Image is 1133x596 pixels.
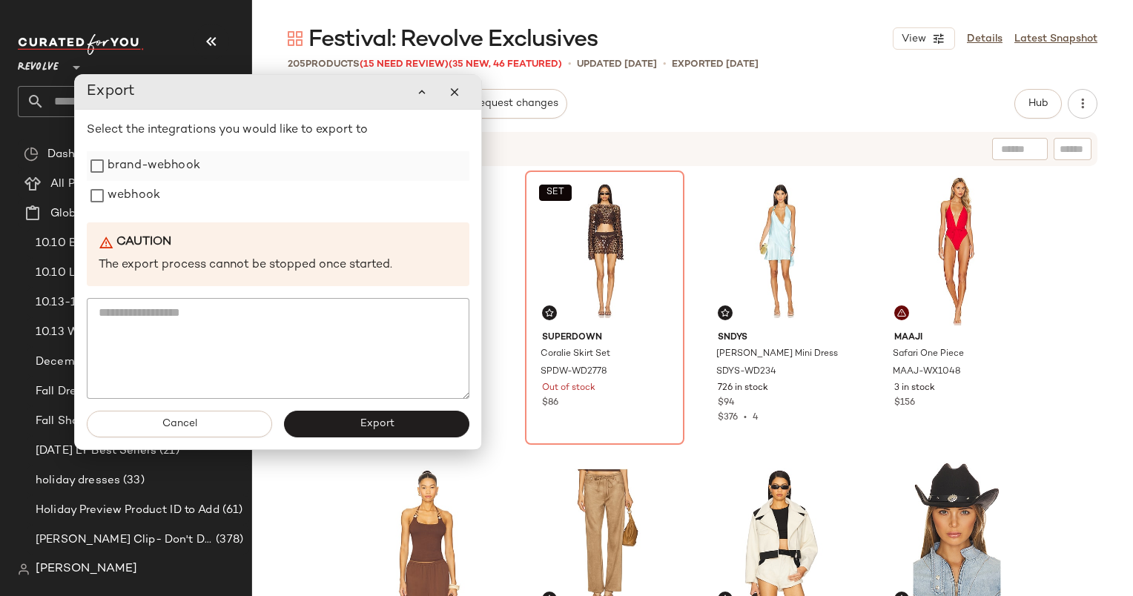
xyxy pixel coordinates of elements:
span: View [901,33,926,45]
span: (33) [120,472,145,489]
div: Products [288,57,562,72]
p: Select the integrations you would like to export to [87,122,469,139]
span: MAAJ-WX1048 [893,365,961,379]
p: The export process cannot be stopped once started. [99,257,458,274]
span: SDYS-WD234 [716,365,776,379]
span: (21) [156,443,179,460]
span: 10.13 Western Best-Sellers [36,324,183,341]
span: Festival: Revolve Exclusives [308,25,598,55]
span: $86 [542,397,558,410]
span: SPDW-WD2778 [541,365,607,379]
span: • [568,56,571,72]
button: Export [284,411,469,437]
span: Revolve [18,50,59,77]
span: (378) [213,532,243,549]
span: Holiday Preview Product ID to Add [36,502,219,519]
span: Global Clipboards [50,205,148,222]
span: Request changes [472,98,558,110]
span: Safari One Piece [893,348,964,361]
span: SET [546,188,564,198]
span: [PERSON_NAME] Clip- Don't Delete [36,532,213,549]
img: svg%3e [721,308,730,317]
button: Request changes [463,89,567,119]
span: holiday dresses [36,472,120,489]
span: 3 in stock [894,382,935,395]
span: 10.10 Last 60 Day Receipts Dresses Selling [36,265,211,282]
span: Hub [1028,98,1048,110]
span: (15 Need Review) [360,59,449,70]
span: [DATE] LY Best Sellers [36,443,156,460]
span: (61) [219,502,243,519]
span: All Products [50,176,116,193]
span: 726 in stock [718,382,768,395]
span: $376 [718,413,738,423]
span: • [663,56,666,72]
img: svg%3e [545,308,554,317]
span: $94 [718,397,735,410]
span: superdown [542,331,667,345]
img: svg%3e [897,308,906,317]
a: Details [967,31,1002,47]
span: [PERSON_NAME] [36,560,137,578]
span: 4 [753,413,759,423]
span: [PERSON_NAME] Mini Dress [716,348,838,361]
p: Exported [DATE] [672,57,759,72]
img: MAAJ-WX1048_V1.jpg [882,176,1031,325]
img: svg%3e [24,147,39,162]
button: View [893,27,955,50]
span: (35 New, 46 Featured) [449,59,562,70]
img: svg%3e [288,31,303,46]
img: SPDW-WD2778_V1.jpg [530,176,679,325]
img: svg%3e [18,563,30,575]
span: Fall Shop Selling 9.8. - 9.21 [36,413,179,430]
button: Hub [1014,89,1062,119]
button: SET [539,185,572,201]
span: 10.13-10.17 AM Newness [36,294,171,311]
span: Export [359,418,394,430]
span: Fall Dresses - Sept Selling [36,383,179,400]
p: updated [DATE] [577,57,657,72]
span: Out of stock [542,382,595,395]
span: Coralie Skirt Set [541,348,610,361]
img: cfy_white_logo.C9jOOHJF.svg [18,34,144,55]
span: • [738,413,753,423]
span: Dashboard [47,146,106,163]
span: SNDYS [718,331,843,345]
a: Latest Snapshot [1014,31,1097,47]
img: SDYS-WD234_V1.jpg [706,176,855,325]
span: 10.10 Best-Sellers [36,235,136,252]
span: December Holiday Selling [36,354,176,371]
span: $156 [894,397,915,410]
span: Maaji [894,331,1020,345]
span: 205 [288,59,305,70]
